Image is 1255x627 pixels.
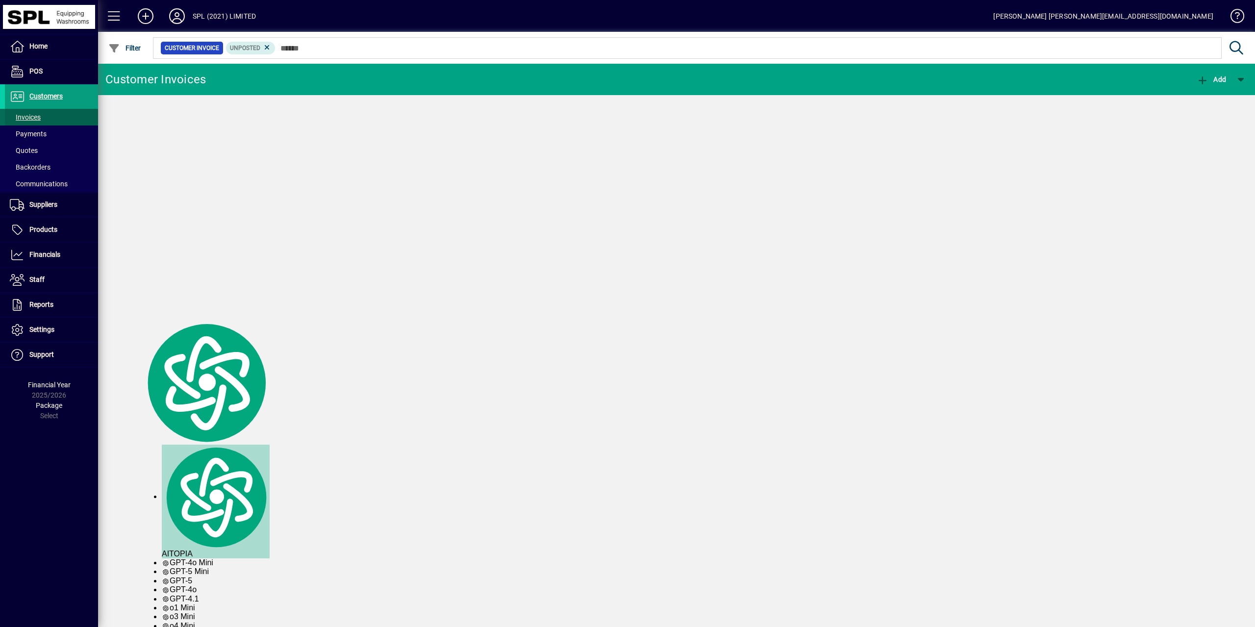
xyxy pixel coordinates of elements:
[230,45,260,51] span: Unposted
[162,586,170,594] img: gpt-black.svg
[193,8,256,24] div: SPL (2021) LIMITED
[5,59,98,84] a: POS
[162,577,270,585] div: GPT-5
[162,595,270,603] div: GPT-4.1
[162,595,170,603] img: gpt-black.svg
[5,243,98,267] a: Financials
[10,180,68,188] span: Communications
[29,226,57,233] span: Products
[5,109,98,125] a: Invoices
[105,72,206,87] div: Customer Invoices
[106,39,144,57] button: Filter
[5,343,98,367] a: Support
[108,44,141,52] span: Filter
[5,193,98,217] a: Suppliers
[162,567,270,576] div: GPT-5 Mini
[10,113,41,121] span: Invoices
[162,612,270,621] div: o3 Mini
[162,613,170,621] img: gpt-black.svg
[5,318,98,342] a: Settings
[162,603,270,612] div: o1 Mini
[1223,2,1243,34] a: Knowledge Base
[29,201,57,208] span: Suppliers
[29,351,54,358] span: Support
[5,293,98,317] a: Reports
[29,326,54,333] span: Settings
[162,445,270,550] img: logo.svg
[130,7,161,25] button: Add
[5,125,98,142] a: Payments
[5,142,98,159] a: Quotes
[5,218,98,242] a: Products
[29,92,63,100] span: Customers
[162,559,170,567] img: gpt-black.svg
[162,585,270,594] div: GPT-4o
[29,42,48,50] span: Home
[162,568,170,576] img: gpt-black.svg
[29,301,53,308] span: Reports
[10,163,50,171] span: Backorders
[5,34,98,59] a: Home
[5,268,98,292] a: Staff
[162,445,270,558] div: AITOPIA
[29,251,60,258] span: Financials
[5,176,98,192] a: Communications
[36,401,62,409] span: Package
[10,147,38,154] span: Quotes
[162,577,170,585] img: gpt-black.svg
[5,159,98,176] a: Backorders
[162,604,170,612] img: gpt-black.svg
[161,7,193,25] button: Profile
[28,381,71,389] span: Financial Year
[226,42,276,54] mat-chip: Customer Invoice Status: Unposted
[162,558,270,567] div: GPT-4o Mini
[165,43,219,53] span: Customer Invoice
[1194,71,1229,88] button: Add
[10,130,47,138] span: Payments
[29,67,43,75] span: POS
[29,276,45,283] span: Staff
[993,8,1213,24] div: [PERSON_NAME] [PERSON_NAME][EMAIL_ADDRESS][DOMAIN_NAME]
[1197,75,1226,83] span: Add
[142,321,270,445] img: logo.svg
